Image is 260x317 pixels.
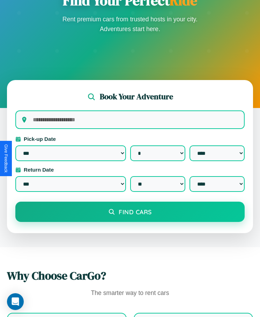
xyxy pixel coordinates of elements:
[7,268,253,283] h2: Why Choose CarGo?
[7,288,253,299] p: The smarter way to rent cars
[15,167,245,173] label: Return Date
[15,202,245,222] button: Find Cars
[3,144,8,173] div: Give Feedback
[60,14,200,34] p: Rent premium cars from trusted hosts in your city. Adventures start here.
[7,293,24,310] div: Open Intercom Messenger
[15,136,245,142] label: Pick-up Date
[100,91,173,102] h2: Book Your Adventure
